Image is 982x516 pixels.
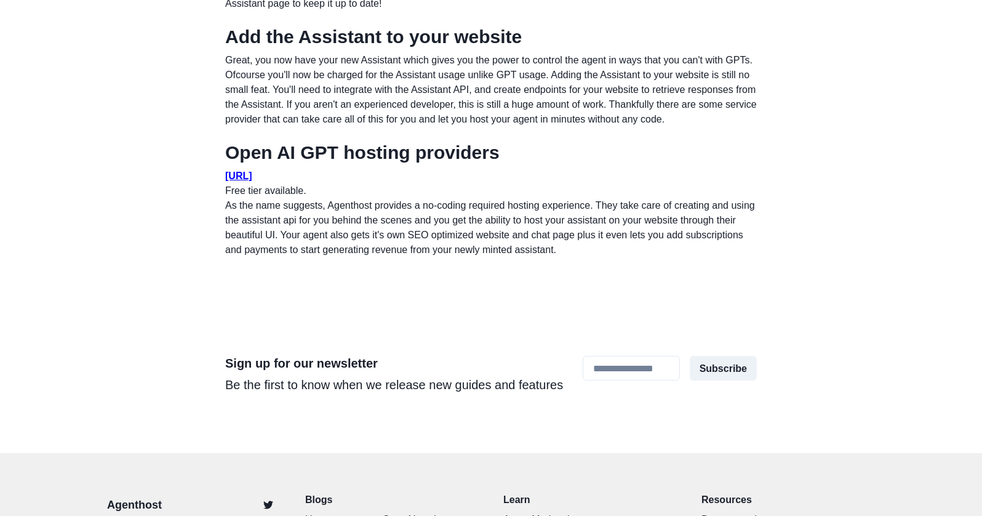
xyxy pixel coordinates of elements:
[503,493,677,507] p: Learn
[225,53,757,127] p: Great, you now have your new Assistant which gives you the power to control the agent in ways tha...
[225,171,252,181] a: [URL]
[225,356,563,371] h2: Sign up for our newsletter
[701,493,875,507] p: Resources
[225,26,757,48] h1: Add the Assistant to your website
[225,376,563,394] p: Be the first to know when we release new guides and features
[305,493,479,507] a: Blogs
[690,356,757,381] button: Subscribe
[225,169,757,257] p: Free tier available. As the name suggests, Agenthost provides a no-coding required hosting experi...
[107,497,162,514] a: Agenthost
[225,142,757,164] h1: Open AI GPT hosting providers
